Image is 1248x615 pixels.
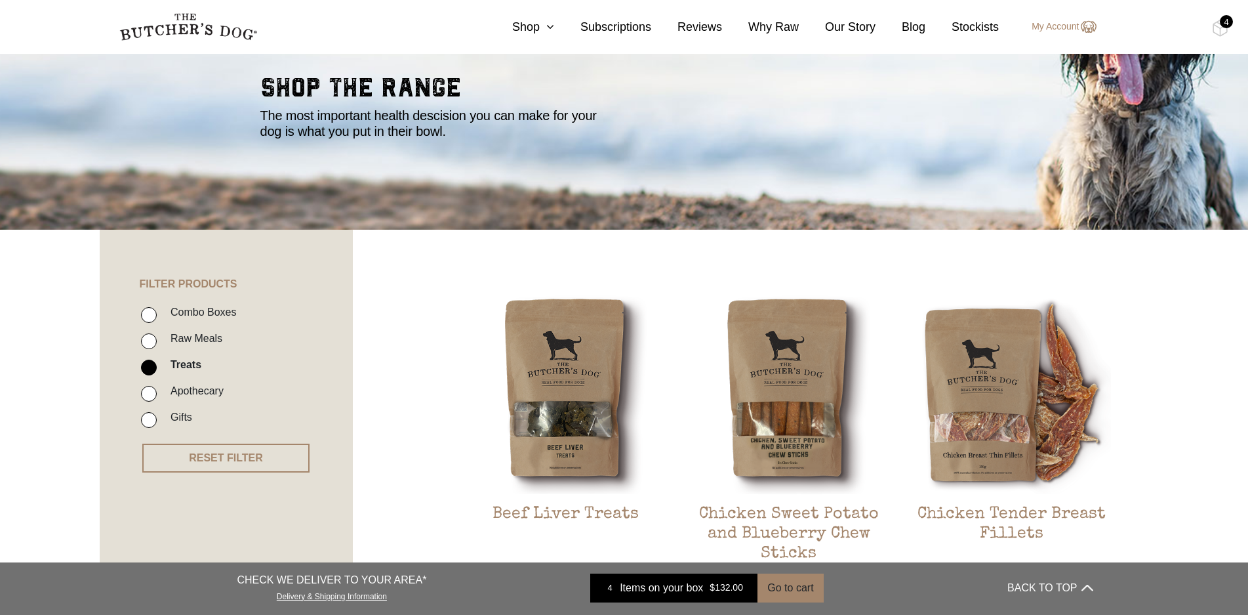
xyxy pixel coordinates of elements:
[590,574,757,603] a: 4 Items on your box $132.00
[260,75,988,108] h2: shop the range
[689,295,888,566] a: Chicken Sweet Potato and Blueberry Chew SticksChicken Sweet Potato and Blueberry Chew Sticks
[912,505,1111,566] h2: Chicken Tender Breast Fillets
[600,582,620,595] div: 4
[142,444,310,473] button: RESET FILTER
[799,18,876,36] a: Our Story
[620,580,703,596] span: Items on your box
[912,295,1111,494] img: Chicken Tender Breast Fillets
[912,295,1111,566] a: Chicken Tender Breast FilletsChicken Tender Breast Fillets
[164,356,201,373] label: Treats
[260,108,608,139] p: The most important health descision you can make for your dog is what you put in their bowl.
[689,505,888,566] h2: Chicken Sweet Potato and Blueberry Chew Sticks
[277,589,387,601] a: Delivery & Shipping Information
[237,572,426,588] p: CHECK WE DELIVER TO YOUR AREA*
[651,18,722,36] a: Reviews
[554,18,651,36] a: Subscriptions
[1220,15,1233,28] div: 4
[710,583,715,593] span: $
[710,583,743,593] bdi: 132.00
[1018,19,1096,35] a: My Account
[467,505,666,566] h2: Beef Liver Treats
[467,295,666,566] a: Beef Liver TreatsBeef Liver Treats
[925,18,999,36] a: Stockists
[164,382,224,400] label: Apothecary
[486,18,554,36] a: Shop
[164,408,192,426] label: Gifts
[1212,20,1228,37] img: TBD_Cart-Full.png
[100,230,353,290] h4: FILTER PRODUCTS
[467,295,666,494] img: Beef Liver Treats
[164,329,222,347] label: Raw Meals
[722,18,799,36] a: Why Raw
[757,574,823,603] button: Go to cart
[689,295,888,494] img: Chicken Sweet Potato and Blueberry Chew Sticks
[876,18,925,36] a: Blog
[164,303,237,321] label: Combo Boxes
[1007,572,1093,604] button: BACK TO TOP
